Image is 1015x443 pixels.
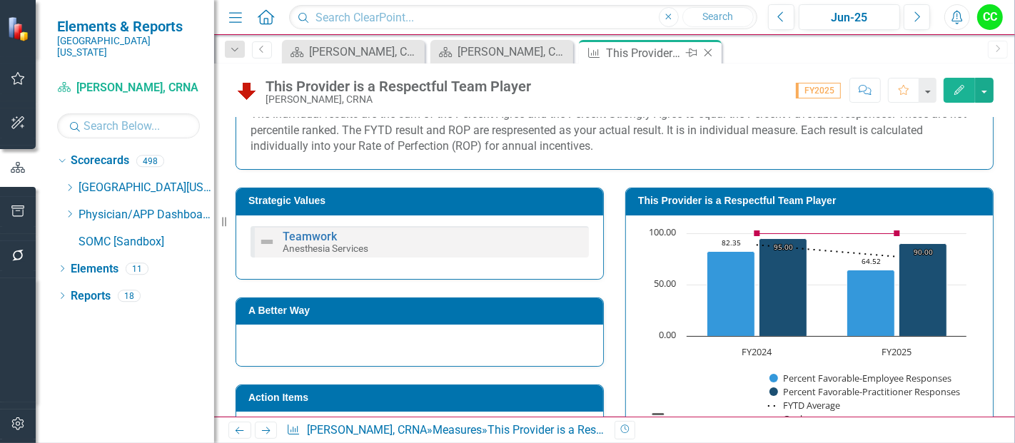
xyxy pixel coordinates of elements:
[882,345,912,358] text: FY2025
[286,422,604,439] div: » »
[914,247,933,257] text: 90.00
[458,43,570,61] div: [PERSON_NAME], CRNA Dashboard
[894,230,900,236] path: FY2025, 100. Goal.
[977,4,1003,30] button: CC
[57,80,200,96] a: [PERSON_NAME], CRNA
[488,423,697,437] div: This Provider is a Respectful Team Player
[659,328,676,341] text: 0.00
[7,16,32,41] img: ClearPoint Strategy
[682,7,754,27] button: Search
[707,251,895,336] g: Percent Favorable-Employee Responses, series 1 of 4. Bar series with 2 bars.
[768,399,842,412] button: Show FYTD Average
[640,226,974,440] svg: Interactive chart
[769,372,952,385] button: Show Percent Favorable-Employee Responses
[722,238,741,248] text: 82.35
[266,94,531,105] div: [PERSON_NAME], CRNA
[248,195,596,206] h3: Strategic Values
[899,243,947,336] path: FY2025, 90. Percent Favorable-Practitioner Responses.
[783,372,951,385] text: Percent Favorable-Employee Responses
[640,226,979,440] div: Chart. Highcharts interactive chart.
[309,43,421,61] div: [PERSON_NAME], CRNA Dashboard
[248,392,596,403] h3: Action Items
[759,238,947,336] g: Percent Favorable-Practitioner Responses, series 2 of 4. Bar series with 2 bars.
[57,35,200,58] small: [GEOGRAPHIC_DATA][US_STATE]
[804,9,895,26] div: Jun-25
[862,256,881,266] text: 64.52
[783,385,960,398] text: Percent Favorable-Practitioner Responses
[769,386,961,398] button: Show Percent Favorable-Practitioner Responses
[79,234,214,250] a: SOMC [Sandbox]
[289,5,757,30] input: Search ClearPoint...
[248,305,596,316] h3: A Better Way
[71,261,118,277] a: Elements
[638,195,986,206] h3: This Provider is a Respectful Team Player
[283,230,337,243] a: Teamwork
[769,413,802,425] button: Show Goal
[707,251,755,336] path: FY2024, 82.35. Percent Favorable-Employee Responses.
[434,43,570,61] a: [PERSON_NAME], CRNA Dashboard
[799,4,900,30] button: Jun-25
[71,153,129,169] a: Scorecards
[796,83,841,98] span: FY2025
[71,288,111,305] a: Reports
[754,230,760,236] path: FY2024, 100. Goal.
[702,11,733,22] span: Search
[286,43,421,61] a: [PERSON_NAME], CRNA Dashboard
[136,155,164,167] div: 498
[79,180,214,196] a: [GEOGRAPHIC_DATA][US_STATE]
[742,345,772,358] text: FY2024
[774,242,793,252] text: 95.00
[79,207,214,223] a: Physician/APP Dashboards
[283,243,368,254] small: Anesthesia Services
[57,113,200,138] input: Search Below...
[648,407,668,427] button: View chart menu, Chart
[307,423,427,437] a: [PERSON_NAME], CRNA
[754,230,900,236] g: Goal, series 4 of 4. Line with 2 data points.
[258,233,276,250] img: Not Defined
[433,423,482,437] a: Measures
[783,412,802,425] text: Goal
[654,277,676,290] text: 50.00
[847,270,895,336] path: FY2025, 64.52. Percent Favorable-Employee Responses.
[759,238,807,336] path: FY2024, 95. Percent Favorable-Practitioner Responses.
[649,225,676,238] text: 100.00
[236,79,258,102] img: Below Plan
[606,44,682,62] div: This Provider is a Respectful Team Player
[126,263,148,275] div: 11
[57,18,200,35] span: Elements & Reports
[783,399,840,412] text: FYTD Average
[266,78,531,94] div: This Provider is a Respectful Team Player
[118,290,141,302] div: 18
